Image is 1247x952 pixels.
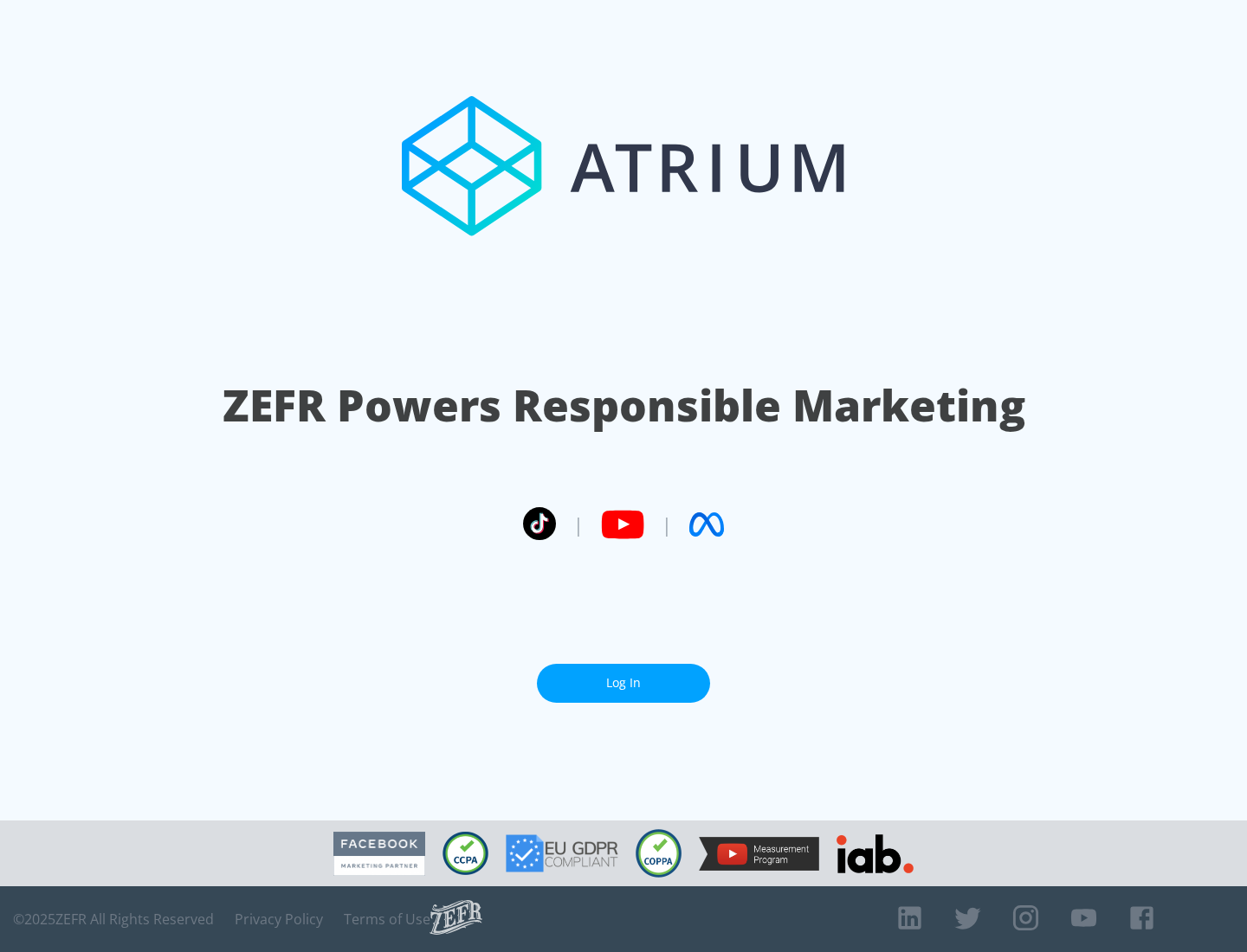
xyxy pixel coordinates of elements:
span: © 2025 ZEFR All Rights Reserved [13,910,214,928]
img: CCPA Compliant [443,832,488,875]
a: Log In [537,664,710,703]
span: | [662,511,672,537]
span: | [573,511,584,537]
img: GDPR Compliant [506,834,618,872]
a: Privacy Policy [235,910,323,928]
img: COPPA Compliant [636,829,682,878]
a: Terms of Use [344,910,430,928]
h1: ZEFR Powers Responsible Marketing [223,376,1025,435]
img: Facebook Marketing Partner [333,832,425,876]
img: YouTube Measurement Program [699,837,819,871]
img: IAB [837,834,914,873]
